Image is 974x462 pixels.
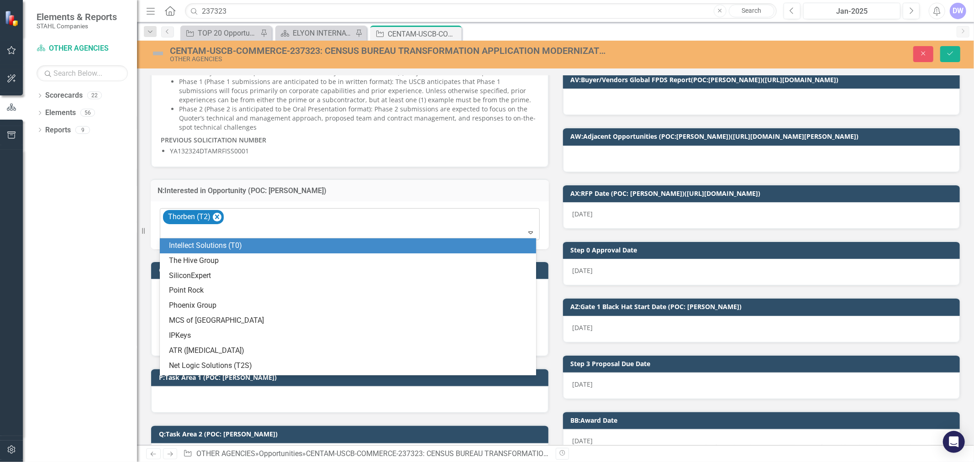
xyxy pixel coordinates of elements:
small: STAHL Companies [37,22,117,30]
h3: O:Pre-GAP Analysis Task Area Assignments (POC: [PERSON_NAME])([URL][DOMAIN_NAME]) [159,267,544,273]
div: The Hive Group [169,256,531,266]
a: Reports [45,125,71,136]
a: OTHER AGENCIES [37,43,128,54]
div: Open Intercom Messenger [943,431,965,453]
a: Scorecards [45,90,83,101]
strong: PREVIOUS SOLICITATION NUMBER [161,136,266,144]
span: [DATE] [573,380,593,388]
div: MCS of [GEOGRAPHIC_DATA] [169,315,531,326]
h3: AX:RFP Date (POC: [PERSON_NAME])([URL][DOMAIN_NAME]) [571,190,956,197]
p: YA132324DTAMRFISS0001 [170,147,539,156]
div: CENTAM-USCB-COMMERCE-237323: CENSUS BUREAU TRANSFORMATION APPLICATION MODERNIZATION (CENTAM) [170,46,607,56]
h3: P:Task Area 1 (POC: [PERSON_NAME]) [159,374,544,381]
h3: N:Interested in Opportunity (POC: [PERSON_NAME]) [158,187,542,195]
div: CENTAM-USCB-COMMERCE-237323: CENSUS BUREAU TRANSFORMATION APPLICATION MODERNIZATION (CENTAM) [388,28,459,40]
h3: AW:Adjacent Opportunities (POC:[PERSON_NAME])([URL][DOMAIN_NAME][PERSON_NAME]) [571,133,956,140]
div: » » [183,449,548,459]
a: TOP 20 Opportunities ([DATE] Process) [183,27,258,39]
button: DW [950,3,966,19]
span: [DATE] [573,436,593,445]
p: Phase 2 (Phase 2 is anticipated to be Oral Presentation format): Phase 2 submissions are expected... [179,105,539,132]
div: 22 [87,92,102,100]
div: 9 [75,126,90,134]
img: Not Defined [151,46,165,61]
h3: AV:Buyer/Vendors Global FPDS Report(POC:[PERSON_NAME])([URL][DOMAIN_NAME]) [571,76,956,83]
div: ELYON INTERNATIONAL INC [293,27,353,39]
input: Search Below... [37,65,128,81]
a: Opportunities [259,449,302,458]
div: Jan-2025 [806,6,897,17]
p: Phase 1 (Phase 1 submissions are anticipated to be in written format): The USCB anticipates that ... [179,77,539,105]
span: [DATE] [573,210,593,218]
h3: BB:Award Date [571,417,956,424]
h3: Q:Task Area 2 (POC: [PERSON_NAME]) [159,430,544,437]
div: CENTAM-USCB-COMMERCE-237323: CENSUS BUREAU TRANSFORMATION APPLICATION MODERNIZATION (CENTAM) [306,449,690,458]
h3: Step 3 Proposal Due Date [571,360,956,367]
span: [DATE] [573,266,593,275]
div: OTHER AGENCIES [170,56,607,63]
div: TOP 20 Opportunities ([DATE] Process) [198,27,258,39]
div: SiliconExpert [169,271,531,281]
span: [DATE] [573,323,593,332]
button: Jan-2025 [803,3,900,19]
div: 56 [80,109,95,117]
div: ATR ([MEDICAL_DATA]) [169,346,531,356]
h3: AZ:Gate 1 Black Hat Start Date (POC: [PERSON_NAME]) [571,303,956,310]
div: Remove Thorben (T2) [213,213,221,221]
a: Search [729,5,774,17]
div: Net Logic Solutions (T2S) [169,361,531,371]
input: Search ClearPoint... [185,3,777,19]
a: ELYON INTERNATIONAL INC [278,27,353,39]
div: Phoenix Group [169,300,531,311]
span: Elements & Reports [37,11,117,22]
div: Intellect Solutions (T0) [169,241,531,251]
img: ClearPoint Strategy [5,10,21,26]
div: Thorben (T2) [165,210,212,224]
a: OTHER AGENCIES [196,449,255,458]
a: Elements [45,108,76,118]
div: Point Rock [169,285,531,296]
h3: Step 0 Approval Date [571,247,956,253]
div: IPKeys [169,331,531,341]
